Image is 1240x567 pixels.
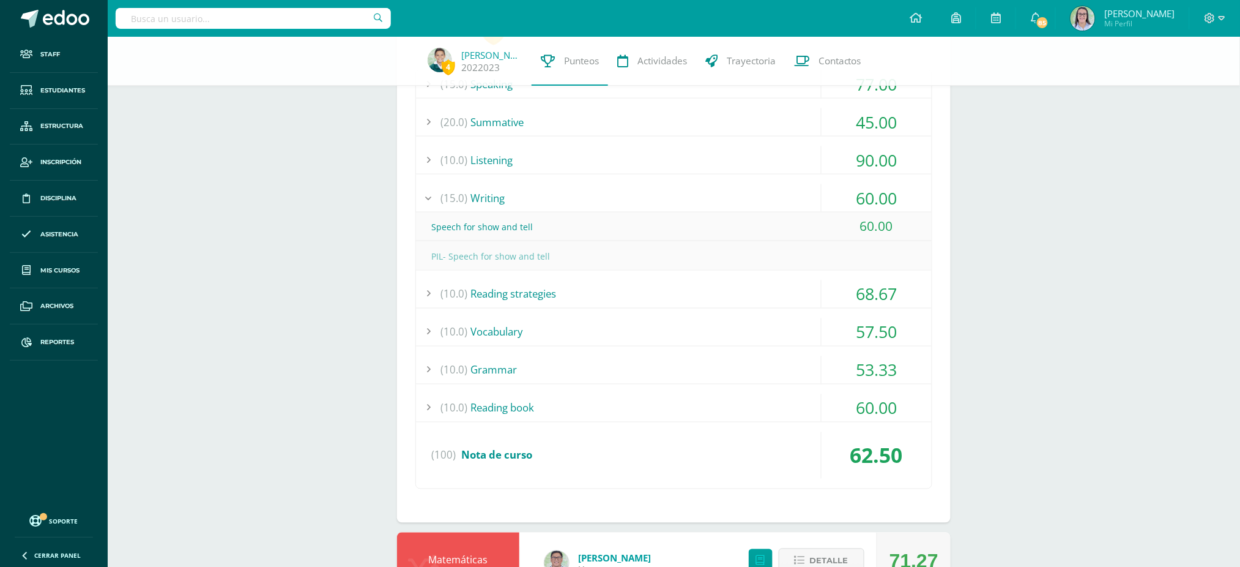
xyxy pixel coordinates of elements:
span: Contactos [819,54,861,67]
span: Estructura [40,121,83,131]
div: Reading strategies [416,280,932,308]
span: Archivos [40,301,73,311]
a: Contactos [785,37,871,86]
div: Grammar [416,356,932,384]
a: Actividades [608,37,696,86]
div: 62.50 [822,432,932,479]
div: Writing [416,184,932,212]
a: 2022023 [461,61,500,74]
span: (10.0) [440,146,467,174]
span: Inscripción [40,157,81,167]
div: PIL- Speech for show and tell [416,242,932,270]
img: 00f3e28d337643235773b636efcd14e7.png [428,48,452,72]
a: Staff [10,37,98,73]
span: (15.0) [440,184,467,212]
span: (10.0) [440,280,467,308]
span: 85 [1036,16,1049,29]
img: 04502d3ebb6155621d07acff4f663ff2.png [1071,6,1095,31]
span: (10.0) [440,394,467,422]
div: 53.33 [822,356,932,384]
a: [PERSON_NAME] [578,552,651,565]
span: Estudiantes [40,86,85,96]
a: Estudiantes [10,73,98,109]
span: 4 [442,59,455,75]
div: 57.50 [822,318,932,346]
a: Matemáticas [429,554,488,567]
div: Speech for show and tell [416,213,932,241]
a: Inscripción [10,145,98,181]
a: Reportes [10,325,98,361]
div: 68.67 [822,280,932,308]
a: Soporte [15,512,93,528]
div: Reading book [416,394,932,422]
span: Actividades [637,54,687,67]
div: 60.00 [822,184,932,212]
a: Punteos [532,37,608,86]
span: Mis cursos [40,266,80,276]
span: Disciplina [40,193,76,203]
a: Archivos [10,288,98,325]
span: Soporte [50,517,78,525]
span: Cerrar panel [34,551,81,560]
span: Asistencia [40,230,78,239]
span: Staff [40,50,60,59]
span: Trayectoria [727,54,776,67]
span: [PERSON_NAME] [1104,7,1175,20]
div: 60.00 [822,394,932,422]
span: Mi Perfil [1104,18,1175,29]
div: Summative [416,108,932,136]
a: [PERSON_NAME] [461,49,522,61]
div: Vocabulary [416,318,932,346]
span: (100) [431,432,456,479]
input: Busca un usuario... [116,8,391,29]
span: Reportes [40,337,74,347]
span: (10.0) [440,356,467,384]
a: Trayectoria [696,37,785,86]
div: 60.00 [822,212,932,240]
div: 90.00 [822,146,932,174]
span: (10.0) [440,318,467,346]
span: (20.0) [440,108,467,136]
span: Nota de curso [461,448,532,462]
a: Estructura [10,109,98,145]
a: Asistencia [10,217,98,253]
div: 45.00 [822,108,932,136]
span: Punteos [564,54,599,67]
a: Disciplina [10,181,98,217]
a: Mis cursos [10,253,98,289]
div: Listening [416,146,932,174]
